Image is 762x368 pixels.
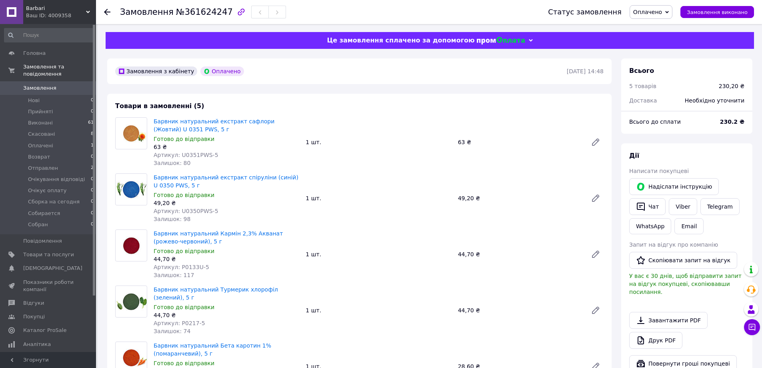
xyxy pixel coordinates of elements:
img: Барвник натуральний Кармін 2,3% Акванат (рожево-червоний), 5 г [116,237,147,255]
button: Чат з покупцем [744,319,760,335]
img: evopay logo [477,37,525,44]
span: 61 [88,119,94,127]
span: Сборка на сегодня [28,198,80,205]
a: Барвник натуральний Бета каротин 1% (помаранчевий), 5 г [154,342,271,357]
span: Barbari [26,5,86,12]
span: Прийняті [28,108,53,115]
span: 1 [91,142,94,149]
span: Артикул: P0133U-5 [154,264,209,270]
span: Отправлен [28,165,58,172]
span: Написати покупцеві [629,168,689,174]
span: Артикул: P0217-5 [154,320,205,326]
button: Замовлення виконано [680,6,754,18]
b: 230.2 ₴ [720,119,744,125]
span: 0 [91,153,94,161]
div: 44,70 ₴ [455,305,584,316]
span: 5 товарів [629,83,656,89]
span: Покупці [23,313,45,320]
span: Готово до відправки [154,360,214,366]
span: Готово до відправки [154,248,214,254]
span: Запит на відгук про компанію [629,241,718,248]
span: 0 [91,210,94,217]
span: Всього до сплати [629,119,681,125]
span: Артикул: U0351PWS-5 [154,152,218,158]
a: Редагувати [588,246,604,262]
img: Барвник натуральний екстракт спіруліни (синій) U 0350 PWS, 5 г [116,181,147,199]
div: 44,70 ₴ [455,249,584,260]
span: Собран [28,221,48,228]
a: Барвник натуральний Кармін 2,3% Акванат (рожево-червоний), 5 г [154,230,283,245]
div: Повернутися назад [104,8,110,16]
span: Каталог ProSale [23,327,66,334]
a: Telegram [700,198,740,215]
button: Чат [629,198,666,215]
a: WhatsApp [629,218,671,234]
div: 63 ₴ [154,143,299,151]
span: Артикул: U0350PWS-5 [154,208,218,214]
span: 0 [91,176,94,183]
time: [DATE] 14:48 [567,68,604,74]
div: 49,20 ₴ [154,199,299,207]
span: Товари та послуги [23,251,74,258]
button: Скопіювати запит на відгук [629,252,737,269]
span: Залишок: 117 [154,272,194,278]
div: Оплачено [200,66,244,76]
span: №361624247 [176,7,233,17]
button: Надіслати інструкцію [629,178,719,195]
img: Барвник натуральний Бета каротин 1% (помаранчевий), 5 г [116,349,147,367]
span: Нові [28,97,40,104]
button: Email [674,218,704,234]
div: 230,20 ₴ [719,82,744,90]
img: Барвник натуральний Турмерик хлорофіл (зелений), 5 г [116,293,147,311]
span: Залишок: 74 [154,328,190,334]
img: Барвник натуральний екстракт сафлори (Жовтий) U 0351 PWS, 5 г [116,125,147,143]
span: Повідомлення [23,237,62,245]
span: Показники роботи компанії [23,279,74,293]
span: Скасовані [28,131,55,138]
div: 49,20 ₴ [455,193,584,204]
span: Товари в замовленні (5) [115,102,204,110]
span: 8 [91,131,94,138]
div: Ваш ID: 4009358 [26,12,96,19]
span: 0 [91,108,94,115]
span: Залишок: 80 [154,160,190,166]
span: Замовлення виконано [687,9,748,15]
input: Пошук [4,28,94,42]
span: Замовлення [120,7,174,17]
span: Замовлення [23,84,56,92]
div: Необхідно уточнити [680,92,749,109]
span: 0 [91,97,94,104]
div: 1 шт. [302,193,454,204]
span: Очікування відповіді [28,176,85,183]
a: Барвник натуральний екстракт спіруліни (синій) U 0350 PWS, 5 г [154,174,298,189]
div: 44,70 ₴ [154,311,299,319]
div: Замовлення з кабінету [115,66,197,76]
span: У вас є 30 днів, щоб відправити запит на відгук покупцеві, скопіювавши посилання. [629,273,742,295]
a: Барвник натуральний екстракт сафлори (Жовтий) U 0351 PWS, 5 г [154,118,274,133]
span: Готово до відправки [154,136,214,142]
span: Виконані [28,119,53,127]
a: Viber [669,198,697,215]
span: Доставка [629,97,657,104]
span: Очікує оплату [28,187,66,194]
a: Редагувати [588,190,604,206]
a: Редагувати [588,302,604,318]
span: Замовлення та повідомлення [23,63,96,78]
div: 1 шт. [302,305,454,316]
span: Собирается [28,210,60,217]
span: Оплачені [28,142,53,149]
span: 0 [91,221,94,228]
a: Завантажити PDF [629,312,708,329]
span: Це замовлення сплачено за допомогою [327,36,474,44]
span: Готово до відправки [154,192,214,198]
span: 2 [91,165,94,172]
div: Статус замовлення [548,8,622,16]
span: 0 [91,198,94,205]
span: Аналітика [23,341,51,348]
span: Головна [23,50,46,57]
div: 1 шт. [302,137,454,148]
span: Відгуки [23,300,44,307]
span: Оплачено [633,9,662,15]
span: Залишок: 98 [154,216,190,222]
a: Редагувати [588,134,604,150]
